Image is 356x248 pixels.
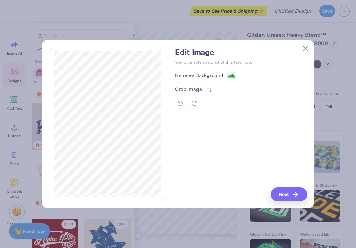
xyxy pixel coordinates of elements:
div: Crop Image [175,86,202,93]
p: You’ll be able to do all of this later too. [175,59,307,66]
h4: Edit Image [175,48,307,57]
div: Remove Background [175,72,223,79]
button: Close [300,42,312,54]
button: Next [271,187,307,201]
